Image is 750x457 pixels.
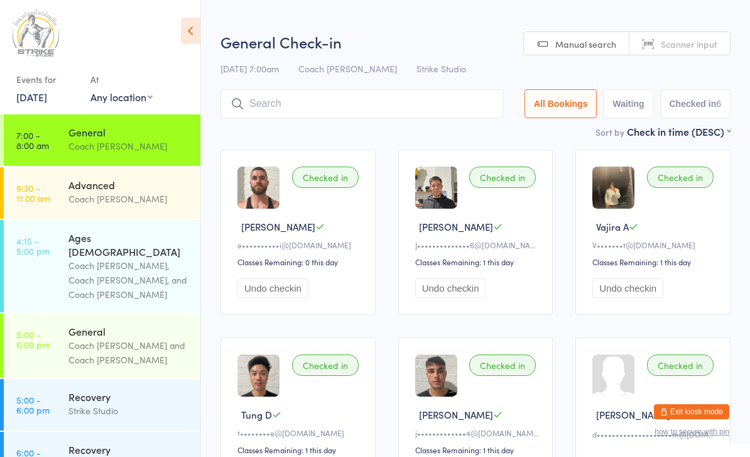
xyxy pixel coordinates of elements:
[90,90,153,104] div: Any location
[596,220,629,233] span: Vajira A
[292,355,359,376] div: Checked in
[524,89,597,118] button: All Bookings
[237,355,280,397] img: image1707112609.png
[220,62,279,75] span: [DATE] 7:00am
[16,236,50,256] time: 4:15 - 5:00 pm
[292,167,359,188] div: Checked in
[627,124,731,138] div: Check in time (DESC)
[68,231,190,258] div: Ages [DEMOGRAPHIC_DATA]
[68,125,190,139] div: General
[90,69,153,90] div: At
[16,90,47,104] a: [DATE]
[220,89,504,118] input: Search
[68,390,190,404] div: Recovery
[16,69,78,90] div: Events for
[237,444,362,455] div: Classes Remaining: 1 this day
[647,167,714,188] div: Checked in
[13,9,59,57] img: Strike Studio
[415,167,457,209] img: image1753258406.png
[220,31,731,52] h2: General Check-in
[592,429,717,439] div: d••••••••••••••••••••m@[DOMAIN_NAME]
[654,404,729,419] button: Exit kiosk mode
[415,240,540,250] div: J••••••••••••••6@[DOMAIN_NAME]
[647,355,714,376] div: Checked in
[68,338,190,367] div: Coach [PERSON_NAME] and Coach [PERSON_NAME]
[416,62,466,75] span: Strike Studio
[237,427,362,438] div: t••••••••e@[DOMAIN_NAME]
[603,89,653,118] button: Waiting
[592,240,717,250] div: V•••••••t@[DOMAIN_NAME]
[16,183,50,203] time: 9:30 - 11:00 am
[4,114,200,166] a: 7:00 -8:00 amGeneralCoach [PERSON_NAME]
[415,355,457,397] img: image1711355047.png
[469,167,536,188] div: Checked in
[68,258,190,302] div: Coach [PERSON_NAME], Coach [PERSON_NAME], and Coach [PERSON_NAME]
[298,62,397,75] span: Coach [PERSON_NAME]
[237,167,280,209] img: image1704870244.png
[16,329,50,350] time: 5:00 - 6:00 pm
[592,278,663,298] button: Undo checkin
[469,355,536,376] div: Checked in
[592,167,634,209] img: image1757687883.png
[68,178,190,192] div: Advanced
[716,99,721,109] div: 6
[4,220,200,312] a: 4:15 -5:00 pmAges [DEMOGRAPHIC_DATA]Coach [PERSON_NAME], Coach [PERSON_NAME], and Coach [PERSON_N...
[68,324,190,338] div: General
[661,38,717,50] span: Scanner input
[660,89,731,118] button: Checked in6
[241,408,272,421] span: Tung D
[68,139,190,153] div: Coach [PERSON_NAME]
[419,220,493,233] span: [PERSON_NAME]
[237,256,362,267] div: Classes Remaining: 0 this day
[16,130,49,150] time: 7:00 - 8:00 am
[68,443,190,456] div: Recovery
[415,427,540,438] div: j•••••••••••••4@[DOMAIN_NAME]
[655,427,729,436] button: how to secure with pin
[596,408,679,421] span: [PERSON_NAME] C
[68,192,190,206] div: Coach [PERSON_NAME]
[595,126,624,138] label: Sort by
[415,278,486,298] button: Undo checkin
[4,314,200,378] a: 5:00 -6:00 pmGeneralCoach [PERSON_NAME] and Coach [PERSON_NAME]
[4,379,200,431] a: 5:00 -6:00 pmRecoveryStrike Studio
[592,256,717,267] div: Classes Remaining: 1 this day
[237,278,308,298] button: Undo checkin
[237,240,362,250] div: e••••••••••i@[DOMAIN_NAME]
[4,167,200,219] a: 9:30 -11:00 amAdvancedCoach [PERSON_NAME]
[241,220,315,233] span: [PERSON_NAME]
[415,444,540,455] div: Classes Remaining: 1 this day
[16,395,50,415] time: 5:00 - 6:00 pm
[555,38,616,50] span: Manual search
[68,404,190,418] div: Strike Studio
[415,256,540,267] div: Classes Remaining: 1 this day
[419,408,493,421] span: [PERSON_NAME]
